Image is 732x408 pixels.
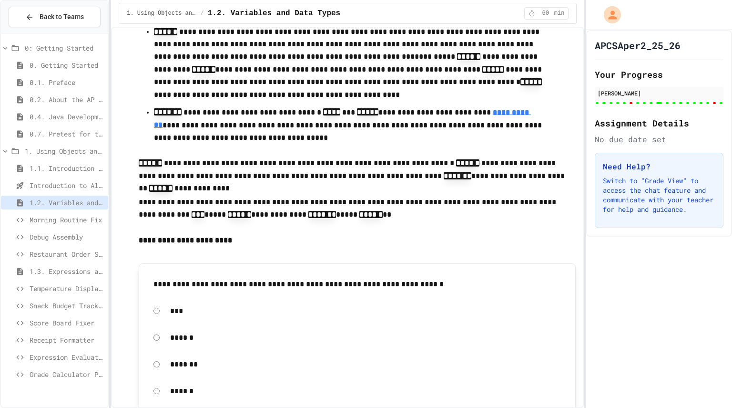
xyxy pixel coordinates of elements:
[30,129,104,139] span: 0.7. Pretest for the AP CSA Exam
[30,94,104,105] span: 0.2. About the AP CSA Exam
[40,12,84,22] span: Back to Teams
[594,4,623,26] div: My Account
[595,68,723,81] h2: Your Progress
[603,161,715,172] h3: Need Help?
[595,134,723,145] div: No due date set
[30,266,104,276] span: 1.3. Expressions and Output [New]
[595,116,723,130] h2: Assignment Details
[30,60,104,70] span: 0. Getting Started
[25,43,104,53] span: 0: Getting Started
[30,335,104,345] span: Receipt Formatter
[30,180,104,190] span: Introduction to Algorithms, Programming, and Compilers
[30,163,104,173] span: 1.1. Introduction to Algorithms, Programming, and Compilers
[30,112,104,122] span: 0.4. Java Development Environments
[208,8,340,19] span: 1.2. Variables and Data Types
[30,198,104,208] span: 1.2. Variables and Data Types
[9,7,101,27] button: Back to Teams
[30,215,104,225] span: Morning Routine Fix
[127,10,196,17] span: 1. Using Objects and Methods
[30,301,104,311] span: Snack Budget Tracker
[30,249,104,259] span: Restaurant Order System
[30,77,104,87] span: 0.1. Preface
[598,89,721,97] div: [PERSON_NAME]
[554,10,565,17] span: min
[30,318,104,328] span: Score Board Fixer
[30,232,104,242] span: Debug Assembly
[25,146,104,156] span: 1. Using Objects and Methods
[30,352,104,362] span: Expression Evaluator Fix
[201,10,204,17] span: /
[538,10,553,17] span: 60
[30,369,104,379] span: Grade Calculator Pro
[603,176,715,214] p: Switch to "Grade View" to access the chat feature and communicate with your teacher for help and ...
[30,283,104,293] span: Temperature Display Fix
[595,39,681,52] h1: APCSAper2_25_26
